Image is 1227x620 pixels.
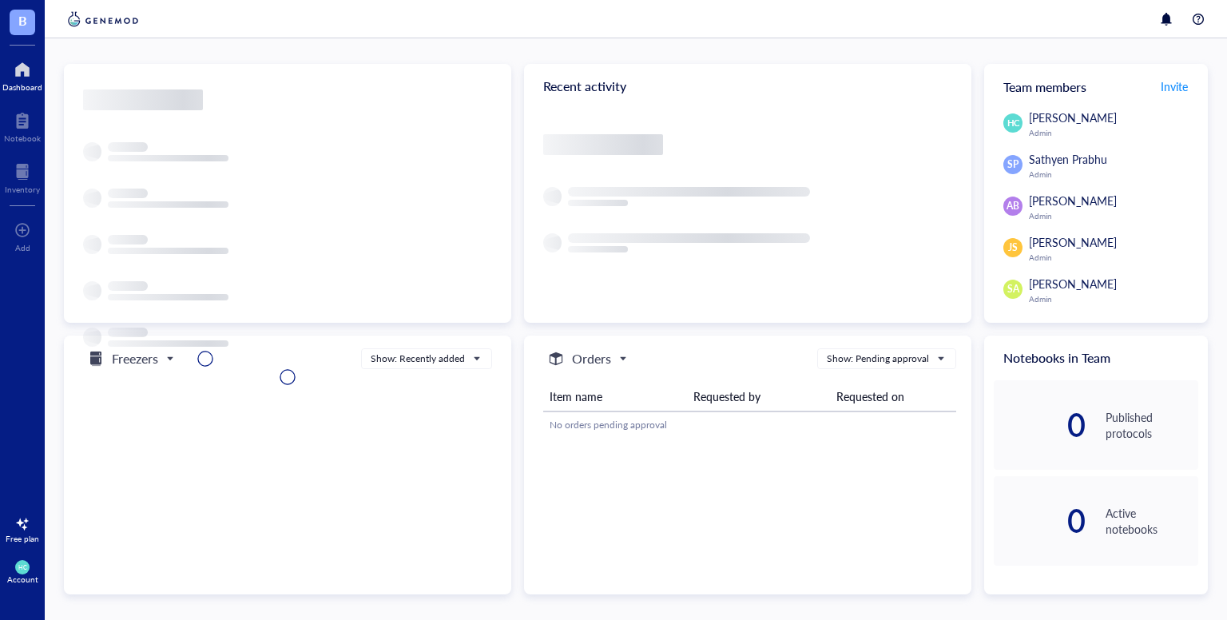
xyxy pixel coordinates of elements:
div: Notebooks in Team [984,336,1208,380]
button: Invite [1160,74,1189,99]
div: Recent activity [524,64,971,109]
span: [PERSON_NAME] [1029,193,1117,209]
th: Requested on [830,382,956,411]
div: 0 [994,508,1086,534]
span: HC [18,564,27,571]
a: Dashboard [2,57,42,92]
div: Team members [984,64,1208,109]
div: Published protocols [1106,409,1198,441]
div: Add [15,243,30,252]
span: [PERSON_NAME] [1029,109,1117,125]
th: Requested by [687,382,831,411]
h5: Freezers [112,349,158,368]
span: SA [1007,282,1019,296]
div: No orders pending approval [550,418,950,432]
a: Inventory [5,159,40,194]
span: JS [1008,240,1018,255]
div: Notebook [4,133,41,143]
span: [PERSON_NAME] [1029,234,1117,250]
img: genemod-logo [64,10,142,29]
div: Active notebooks [1106,505,1198,537]
div: Admin [1029,252,1198,262]
div: 0 [994,412,1086,438]
th: Item name [543,382,687,411]
span: HC [1007,117,1019,130]
span: Sathyen Prabhu [1029,151,1107,167]
a: Notebook [4,108,41,143]
div: Dashboard [2,82,42,92]
div: Show: Recently added [371,352,465,366]
span: Invite [1161,78,1188,94]
div: Admin [1029,128,1198,137]
span: B [18,10,27,30]
span: AB [1007,199,1019,213]
div: Admin [1029,211,1198,221]
div: Admin [1029,294,1198,304]
span: SP [1007,157,1019,172]
div: Free plan [6,534,39,543]
div: Account [7,574,38,584]
div: Show: Pending approval [827,352,929,366]
div: Admin [1029,169,1198,179]
span: [PERSON_NAME] [1029,276,1117,292]
div: Inventory [5,185,40,194]
h5: Orders [572,349,611,368]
